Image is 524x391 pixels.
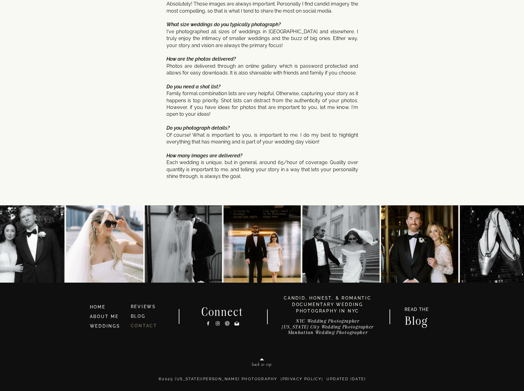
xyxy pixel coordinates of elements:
a: back to top [226,362,298,369]
h2: Connect [194,306,251,316]
a: READ THE [402,307,432,314]
i: Do you need a shot list? [166,84,220,90]
a: HOME [90,304,126,311]
img: A&R at The Beekman [381,205,458,283]
i: Do you photograph details? [166,125,230,131]
img: K&J [223,205,301,283]
a: Blog [399,315,434,325]
a: ABOUT ME [90,314,119,319]
a: BLOG [131,314,146,319]
a: NYC Wedding Photographer[US_STATE] City Wedding PhotographerManhattan Wedding Photographer [273,318,382,338]
img: Kat & Jett, NYC style [302,205,379,283]
img: Dina & Kelvin [66,205,143,283]
h3: NYC Wedding Photographer [US_STATE] City Wedding Photographer Manhattan Wedding Photographer [273,318,382,338]
i: How many images are delivered? [166,153,242,159]
i: How are the photos delivered? [166,56,236,62]
a: CONTACT [131,323,158,328]
i: What size weddings do you typically photograph? [166,22,281,27]
a: WEDDINGS [90,324,120,329]
h3: candid, honest, & romantic Documentary Wedding photography in nyc [276,295,379,314]
p: ©2025 [US_STATE][PERSON_NAME] PHOTOGRAPHY | | Updated [DATE] [78,376,447,389]
a: Privacy Policy [282,377,322,381]
img: Anna & Felipe — embracing the moment, and the magic follows. [145,205,222,283]
a: REVIEWS [131,304,156,309]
